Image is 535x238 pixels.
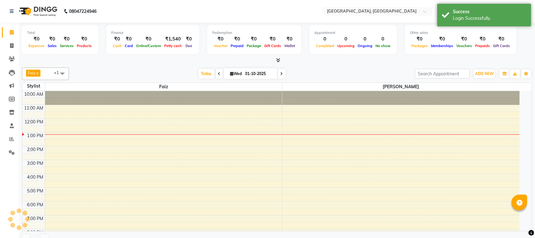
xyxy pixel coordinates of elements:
div: 5:00 PM [26,188,45,194]
span: Voucher [212,44,229,48]
span: Petty cash [163,44,183,48]
div: 6:00 PM [26,202,45,208]
span: Completed [314,44,336,48]
span: Products [75,44,93,48]
span: Today [199,69,214,78]
div: Finance [111,30,194,35]
span: Faiz [45,83,282,91]
span: Wed [229,71,244,76]
div: ₹0 [474,35,491,43]
div: ₹0 [46,35,58,43]
img: logo [16,3,59,20]
span: Faiz [28,70,36,75]
span: +1 [54,70,64,75]
span: ADD NEW [475,71,494,76]
div: 3:00 PM [26,160,45,167]
div: Stylist [22,83,45,89]
b: 08047224946 [69,3,97,20]
span: Cash [111,44,123,48]
div: 2:00 PM [26,146,45,153]
div: 0 [314,35,336,43]
span: Wallet [283,44,296,48]
span: Services [58,44,75,48]
span: Prepaids [474,44,491,48]
span: Upcoming [336,44,356,48]
span: Memberships [429,44,455,48]
div: ₹0 [455,35,474,43]
span: Expenses [27,44,46,48]
span: No show [374,44,392,48]
div: ₹0 [429,35,455,43]
span: Online/Custom [134,44,163,48]
div: ₹0 [75,35,93,43]
div: 8:00 PM [26,229,45,236]
input: 2025-10-01 [244,69,275,78]
div: ₹0 [245,35,263,43]
span: Ongoing [356,44,374,48]
input: Search Appointment [415,69,470,78]
div: ₹0 [27,35,46,43]
div: ₹0 [183,35,194,43]
span: Package [245,44,263,48]
div: 0 [336,35,356,43]
span: Prepaid [229,44,245,48]
span: Sales [46,44,58,48]
div: 0 [356,35,374,43]
div: ₹0 [111,35,123,43]
div: 11:00 AM [23,105,45,111]
div: ₹0 [212,35,229,43]
div: 1:00 PM [26,133,45,139]
div: Login Successfully. [453,15,527,22]
span: Vouchers [455,44,474,48]
div: ₹0 [491,35,511,43]
div: Total [27,30,93,35]
button: ADD NEW [474,69,495,78]
div: 10:00 AM [23,91,45,98]
div: ₹0 [410,35,429,43]
span: Card [123,44,134,48]
div: Appointment [314,30,392,35]
div: ₹0 [283,35,296,43]
span: Gift Cards [491,44,511,48]
div: ₹0 [123,35,134,43]
span: Gift Cards [263,44,283,48]
div: Other sales [410,30,511,35]
span: Due [184,44,194,48]
span: Packages [410,44,429,48]
div: ₹0 [58,35,75,43]
a: x [36,70,39,75]
div: ₹1,540 [163,35,183,43]
div: ₹0 [263,35,283,43]
div: 12:00 PM [24,119,45,125]
div: 0 [374,35,392,43]
div: ₹0 [229,35,245,43]
div: 7:00 PM [26,215,45,222]
div: Success [453,8,527,15]
div: 4:00 PM [26,174,45,181]
div: Redemption [212,30,296,35]
div: ₹0 [134,35,163,43]
span: [PERSON_NAME] [282,83,520,91]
